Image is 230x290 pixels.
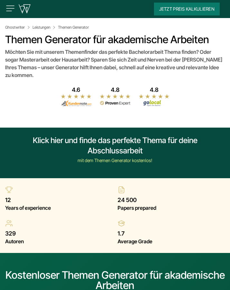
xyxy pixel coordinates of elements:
div: Klick hier und finde das perfekte Thema für deine Abschlussarbeit [5,135,225,156]
strong: 1.7 [118,230,222,237]
div: Möchten Sie mit unserem Themenfinder das perfekte Bachelorarbeit Thema finden? Oder sogar Mastera... [5,48,225,79]
img: kundennote [61,100,91,106]
img: Average Grade [118,219,125,227]
img: Wirschreiben Bewertungen [139,100,169,106]
div: 4.8 [100,86,131,94]
div: 4.6 [61,86,92,94]
img: Papers prepared [118,186,125,194]
img: stars [61,94,92,99]
img: wirschreiben [18,4,31,14]
img: Menu open [5,3,15,14]
img: stars [100,94,131,99]
strong: 12 [5,196,110,204]
button: Jetzt Preis kalkulieren [154,3,220,15]
div: mit dem Themen Generator kostenlos! [5,157,225,164]
span: Papers prepared [118,204,222,212]
span: Average Grade [118,237,222,245]
img: provenexpert reviews [100,100,130,106]
span: Years of experience [5,204,110,212]
span: Autoren [5,237,110,245]
img: stars [139,94,170,99]
h1: Themen Generator für akademische Arbeiten [5,33,225,46]
a: Ghostwriter [5,25,31,30]
img: Autoren [5,219,13,227]
strong: 329 [5,230,110,237]
div: 4.8 [139,86,170,94]
strong: 24 500 [118,196,222,204]
a: Leistungen [33,25,57,30]
span: Themen Generator [58,25,89,30]
img: Years of experience [5,186,13,194]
